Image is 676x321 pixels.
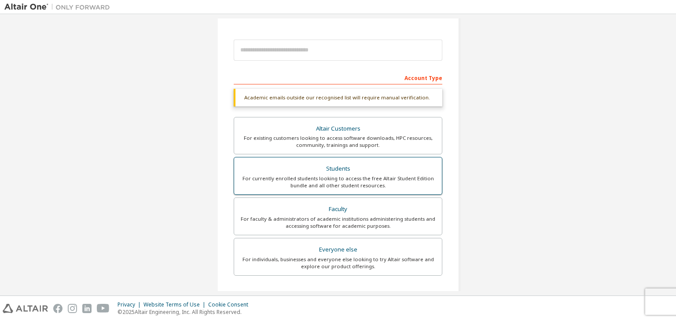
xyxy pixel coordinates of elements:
div: Everyone else [239,244,437,256]
div: Privacy [118,301,143,308]
img: altair_logo.svg [3,304,48,313]
div: Students [239,163,437,175]
img: Altair One [4,3,114,11]
div: Account Type [234,70,442,84]
div: For faculty & administrators of academic institutions administering students and accessing softwa... [239,215,437,230]
img: linkedin.svg [82,304,92,313]
img: facebook.svg [53,304,62,313]
p: © 2025 Altair Engineering, Inc. All Rights Reserved. [118,308,253,316]
img: youtube.svg [97,304,110,313]
div: Website Terms of Use [143,301,208,308]
div: Faculty [239,203,437,215]
div: For existing customers looking to access software downloads, HPC resources, community, trainings ... [239,135,437,149]
div: Academic emails outside our recognised list will require manual verification. [234,89,442,106]
div: For individuals, businesses and everyone else looking to try Altair software and explore our prod... [239,256,437,270]
div: For currently enrolled students looking to access the free Altair Student Edition bundle and all ... [239,175,437,189]
div: Your Profile [234,289,442,303]
div: Altair Customers [239,123,437,135]
img: instagram.svg [68,304,77,313]
div: Cookie Consent [208,301,253,308]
